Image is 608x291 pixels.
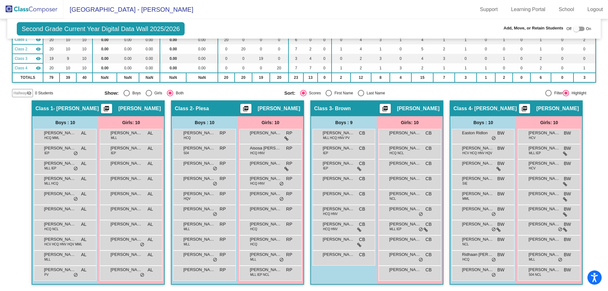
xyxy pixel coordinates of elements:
[371,35,390,44] td: 3
[286,130,292,136] span: RP
[76,44,92,54] td: 10
[364,90,385,96] div: Last Name
[12,35,43,44] td: Audrey Lewis - Lewis
[117,54,139,63] td: 0.00
[359,145,365,152] span: CB
[63,4,193,15] span: [GEOGRAPHIC_DATA] - [PERSON_NAME]
[60,35,77,44] td: 10
[237,116,303,129] div: Girls: 10
[323,175,354,182] span: [PERSON_NAME]
[252,44,270,54] td: 0
[250,181,265,186] span: HCQ HNV
[426,145,432,152] span: CB
[36,37,41,42] mat-icon: visibility
[279,181,284,187] span: do_not_disturb_alt
[43,63,60,73] td: 20
[81,160,86,167] span: AL
[573,73,596,82] td: 3
[15,37,27,42] span: Class 1
[288,54,303,63] td: 3
[186,54,218,63] td: 0.00
[497,175,504,182] span: BW
[101,104,112,113] button: Print Students Details
[503,25,563,31] span: Add, Move, or Retain Students
[371,54,390,63] td: 3
[433,63,455,73] td: 1
[288,44,303,54] td: 7
[411,73,434,82] td: 15
[582,4,608,15] a: Logout
[183,145,215,151] span: [PERSON_NAME]
[491,136,496,141] span: do_not_disturb_alt
[529,136,535,140] span: HCV
[426,130,432,136] span: CB
[497,145,504,152] span: BW
[513,54,530,63] td: 0
[270,73,288,82] td: 20
[506,4,551,15] a: Learning Portal
[529,151,541,155] span: MLL IEP
[139,44,160,54] td: 0.00
[183,130,215,136] span: [PERSON_NAME]
[36,47,41,52] mat-icon: visibility
[193,105,209,112] span: - Plesa
[286,160,292,167] span: RP
[477,35,495,44] td: 0
[148,160,153,167] span: AL
[104,90,119,96] span: Show:
[148,130,153,136] span: AL
[117,63,139,73] td: 0.00
[250,130,282,136] span: [PERSON_NAME]
[213,181,217,187] span: do_not_disturb_alt
[569,90,586,96] div: Highlight
[530,73,551,82] td: 6
[235,44,252,54] td: 20
[371,44,390,54] td: 1
[73,151,78,156] span: do_not_disturb_alt
[359,175,365,182] span: CB
[81,191,86,197] span: AL
[411,35,434,44] td: 4
[44,136,59,140] span: HCQ MML
[351,54,371,63] td: 2
[551,35,573,44] td: 0
[175,105,193,112] span: Class 2
[495,63,513,73] td: 0
[529,175,560,182] span: [PERSON_NAME]
[270,63,288,73] td: 20
[471,105,517,112] span: - [PERSON_NAME]
[44,151,49,155] span: IEP
[286,145,292,152] span: RP
[411,63,434,73] td: 2
[332,90,353,96] div: First Name
[111,191,142,197] span: [PERSON_NAME]
[426,175,432,182] span: CB
[12,44,43,54] td: Romana Plesa - Plesa
[390,63,411,73] td: 3
[390,44,411,54] td: 0
[44,130,76,136] span: [PERSON_NAME]
[551,63,573,73] td: 0
[516,116,582,129] div: Girls: 10
[53,105,99,112] span: - [PERSON_NAME]
[270,35,288,44] td: 0
[111,160,142,167] span: [PERSON_NAME]
[311,116,377,129] div: Boys : 9
[250,151,265,155] span: HCQ HNV
[389,145,421,151] span: [PERSON_NAME]
[389,130,421,136] span: [PERSON_NAME]
[351,44,371,54] td: 4
[12,73,43,82] td: TOTALS
[323,130,354,136] span: [PERSON_NAME]
[519,104,530,113] button: Print Students Details
[513,35,530,44] td: 0
[160,35,186,44] td: 0.00
[530,54,551,63] td: 2
[462,181,467,186] span: SIE
[148,175,153,182] span: AL
[377,116,443,129] div: Girls: 10
[323,145,354,151] span: [PERSON_NAME]
[529,145,560,151] span: [PERSON_NAME] [PERSON_NAME]
[284,90,459,96] mat-radio-group: Select an option
[160,63,186,73] td: 0.00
